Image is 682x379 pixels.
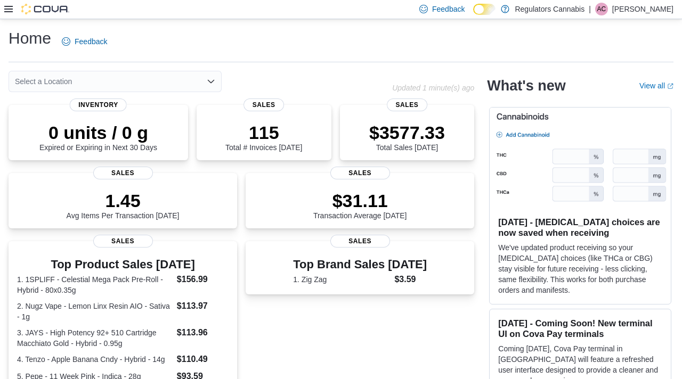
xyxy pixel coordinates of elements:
[177,326,229,339] dd: $113.96
[293,258,427,271] h3: Top Brand Sales [DATE]
[432,4,465,14] span: Feedback
[589,3,591,15] p: |
[392,84,474,92] p: Updated 1 minute(s) ago
[487,77,565,94] h2: What's new
[17,301,173,322] dt: 2. Nugz Vape - Lemon Linx Resin AIO - Sativa - 1g
[330,167,390,179] span: Sales
[639,81,673,90] a: View allExternal link
[498,217,662,238] h3: [DATE] - [MEDICAL_DATA] choices are now saved when receiving
[70,98,127,111] span: Inventory
[177,353,229,366] dd: $110.49
[612,3,673,15] p: [PERSON_NAME]
[21,4,69,14] img: Cova
[313,190,407,211] p: $31.11
[58,31,111,52] a: Feedback
[667,83,673,89] svg: External link
[369,122,445,152] div: Total Sales [DATE]
[293,274,390,285] dt: 1. Zig Zag
[394,273,427,286] dd: $3.59
[177,300,229,312] dd: $113.97
[225,122,302,143] p: 115
[177,273,229,286] dd: $156.99
[369,122,445,143] p: $3577.33
[9,28,51,49] h1: Home
[75,36,107,47] span: Feedback
[67,190,180,211] p: 1.45
[595,3,608,15] div: Ashlee Campeau
[498,242,662,295] p: We've updated product receiving so your [MEDICAL_DATA] choices (like THCa or CBG) stay visible fo...
[17,274,173,295] dt: 1. 1SPLIFF - Celestial Mega Pack Pre-Roll - Hybrid - 80x0.35g
[39,122,157,143] p: 0 units / 0 g
[207,77,215,86] button: Open list of options
[597,3,606,15] span: AC
[473,4,496,15] input: Dark Mode
[17,258,229,271] h3: Top Product Sales [DATE]
[93,235,153,248] span: Sales
[243,98,284,111] span: Sales
[330,235,390,248] span: Sales
[225,122,302,152] div: Total # Invoices [DATE]
[67,190,180,220] div: Avg Items Per Transaction [DATE]
[387,98,427,111] span: Sales
[17,327,173,349] dt: 3. JAYS - High Potency 92+ 510 Cartridge Macchiato Gold - Hybrid - 0.95g
[515,3,584,15] p: Regulators Cannabis
[17,354,173,365] dt: 4. Tenzo - Apple Banana Cndy - Hybrid - 14g
[498,318,662,339] h3: [DATE] - Coming Soon! New terminal UI on Cova Pay terminals
[313,190,407,220] div: Transaction Average [DATE]
[93,167,153,179] span: Sales
[39,122,157,152] div: Expired or Expiring in Next 30 Days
